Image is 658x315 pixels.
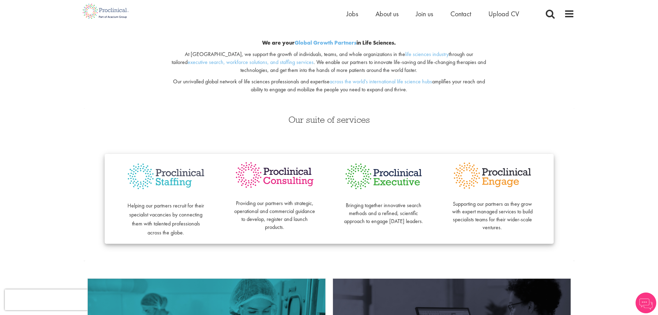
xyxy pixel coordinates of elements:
[450,9,471,18] a: Contact
[167,50,491,74] p: At [GEOGRAPHIC_DATA], we support the growth of individuals, teams, and whole organizations in the...
[452,161,533,191] img: Proclinical Engage
[375,9,399,18] a: About us
[234,192,315,231] p: Providing our partners with strategic, operational and commercial guidance to develop, register a...
[188,58,314,66] a: executive search, workforce solutions, and staffing services
[343,194,424,225] p: Bringing together innovative search methods and a refined, scientific approach to engage [DATE] l...
[343,161,424,192] img: Proclinical Executive
[262,39,396,46] b: We are your in Life Sciences.
[488,9,519,18] a: Upload CV
[234,161,315,189] img: Proclinical Consulting
[167,78,491,94] p: Our unrivalled global network of life sciences professionals and expertise amplifies your reach a...
[84,115,574,124] h3: Our suite of services
[127,202,204,236] span: Helping our partners recruit for their specialist vacancies by connecting them with talented prof...
[346,9,358,18] a: Jobs
[5,289,93,310] iframe: reCAPTCHA
[452,192,533,232] p: Supporting our partners as they grow with expert managed services to build specialists teams for ...
[636,293,656,313] img: Chatbot
[125,161,207,192] img: Proclinical Staffing
[416,9,433,18] a: Join us
[295,39,356,46] a: Global Growth Partners
[405,50,449,58] a: life sciences industry
[330,78,432,85] a: across the world's international life science hubs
